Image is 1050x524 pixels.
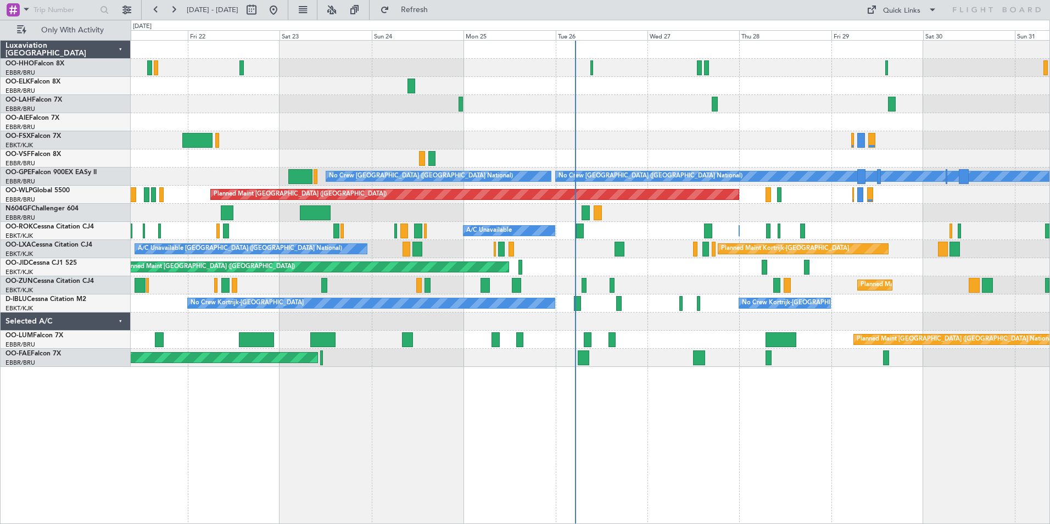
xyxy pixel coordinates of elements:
[214,186,387,203] div: Planned Maint [GEOGRAPHIC_DATA] ([GEOGRAPHIC_DATA])
[5,296,86,303] a: D-IBLUCessna Citation M2
[122,259,295,275] div: Planned Maint [GEOGRAPHIC_DATA] ([GEOGRAPHIC_DATA])
[372,30,463,40] div: Sun 24
[5,278,33,285] span: OO-ZUN
[5,69,35,77] a: EBBR/BRU
[463,30,555,40] div: Mon 25
[5,187,32,194] span: OO-WLP
[280,30,371,40] div: Sat 23
[5,177,35,186] a: EBBR/BRU
[5,260,29,266] span: OO-JID
[5,359,35,367] a: EBBR/BRU
[5,296,27,303] span: D-IBLU
[5,205,79,212] a: N604GFChallenger 604
[5,205,31,212] span: N604GF
[5,286,33,294] a: EBKT/KJK
[861,1,942,19] button: Quick Links
[5,350,61,357] a: OO-FAEFalcon 7X
[5,151,61,158] a: OO-VSFFalcon 8X
[742,295,855,311] div: No Crew Kortrijk-[GEOGRAPHIC_DATA]
[5,224,33,230] span: OO-ROK
[647,30,739,40] div: Wed 27
[5,214,35,222] a: EBBR/BRU
[5,123,35,131] a: EBBR/BRU
[5,250,33,258] a: EBKT/KJK
[29,26,116,34] span: Only With Activity
[5,105,35,113] a: EBBR/BRU
[187,5,238,15] span: [DATE] - [DATE]
[5,278,94,285] a: OO-ZUNCessna Citation CJ4
[5,232,33,240] a: EBKT/KJK
[5,151,31,158] span: OO-VSF
[133,22,152,31] div: [DATE]
[5,97,32,103] span: OO-LAH
[5,242,31,248] span: OO-LXA
[33,2,97,18] input: Trip Number
[5,187,70,194] a: OO-WLPGlobal 5500
[5,196,35,204] a: EBBR/BRU
[375,1,441,19] button: Refresh
[923,30,1015,40] div: Sat 30
[392,6,438,14] span: Refresh
[5,115,59,121] a: OO-AIEFalcon 7X
[5,332,33,339] span: OO-LUM
[5,115,29,121] span: OO-AIE
[5,304,33,313] a: EBKT/KJK
[5,224,94,230] a: OO-ROKCessna Citation CJ4
[5,268,33,276] a: EBKT/KJK
[739,30,831,40] div: Thu 28
[831,30,923,40] div: Fri 29
[883,5,920,16] div: Quick Links
[861,277,988,293] div: Planned Maint Kortrijk-[GEOGRAPHIC_DATA]
[558,168,742,185] div: No Crew [GEOGRAPHIC_DATA] ([GEOGRAPHIC_DATA] National)
[5,60,34,67] span: OO-HHO
[12,21,119,39] button: Only With Activity
[5,60,64,67] a: OO-HHOFalcon 8X
[191,295,304,311] div: No Crew Kortrijk-[GEOGRAPHIC_DATA]
[5,87,35,95] a: EBBR/BRU
[5,260,77,266] a: OO-JIDCessna CJ1 525
[5,332,63,339] a: OO-LUMFalcon 7X
[5,133,31,140] span: OO-FSX
[5,169,31,176] span: OO-GPE
[329,168,513,185] div: No Crew [GEOGRAPHIC_DATA] ([GEOGRAPHIC_DATA] National)
[5,159,35,168] a: EBBR/BRU
[138,241,342,257] div: A/C Unavailable [GEOGRAPHIC_DATA] ([GEOGRAPHIC_DATA] National)
[5,133,61,140] a: OO-FSXFalcon 7X
[5,79,60,85] a: OO-ELKFalcon 8X
[5,242,92,248] a: OO-LXACessna Citation CJ4
[5,350,31,357] span: OO-FAE
[466,222,512,239] div: A/C Unavailable
[96,30,188,40] div: Thu 21
[556,30,647,40] div: Tue 26
[721,241,849,257] div: Planned Maint Kortrijk-[GEOGRAPHIC_DATA]
[5,341,35,349] a: EBBR/BRU
[5,79,30,85] span: OO-ELK
[5,169,97,176] a: OO-GPEFalcon 900EX EASy II
[5,141,33,149] a: EBKT/KJK
[188,30,280,40] div: Fri 22
[5,97,62,103] a: OO-LAHFalcon 7X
